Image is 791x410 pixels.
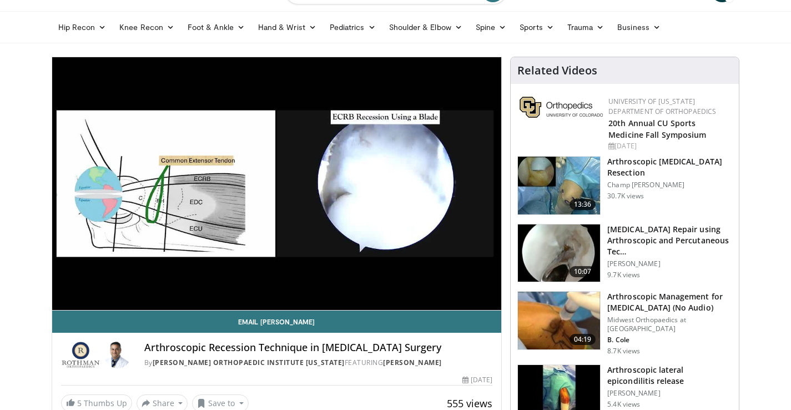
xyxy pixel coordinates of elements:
h3: Arthroscopic [MEDICAL_DATA] Resection [607,156,732,178]
h3: Arthroscopic Management for [MEDICAL_DATA] (No Audio) [607,291,732,313]
a: Email [PERSON_NAME] [52,311,502,333]
a: Hip Recon [52,16,113,38]
a: [PERSON_NAME] [383,358,442,367]
a: Shoulder & Elbow [382,16,469,38]
a: Pediatrics [323,16,382,38]
a: Knee Recon [113,16,181,38]
img: 355603a8-37da-49b6-856f-e00d7e9307d3.png.150x105_q85_autocrop_double_scale_upscale_version-0.2.png [520,97,603,118]
span: 13:36 [570,199,596,210]
img: lat_ep_3.png.150x105_q85_crop-smart_upscale.jpg [518,224,600,282]
a: 04:19 Arthroscopic Management for [MEDICAL_DATA] (No Audio) Midwest Orthopaedics at [GEOGRAPHIC_D... [517,291,732,356]
a: Trauma [561,16,611,38]
a: Business [611,16,667,38]
h3: Arthroscopic lateral epicondilitis release [607,364,732,387]
a: [PERSON_NAME] Orthopaedic Institute [US_STATE] [153,358,345,367]
p: 5.4K views [607,400,640,409]
a: 10:07 [MEDICAL_DATA] Repair using Arthroscopic and Percutaneous Tec… [PERSON_NAME] 9.7K views [517,224,732,283]
h4: Arthroscopic Recession Technique in [MEDICAL_DATA] Surgery [144,342,493,354]
div: By FEATURING [144,358,493,368]
a: Spine [469,16,513,38]
p: 30.7K views [607,192,644,201]
h4: Related Videos [517,64,597,77]
p: Midwest Orthopaedics at [GEOGRAPHIC_DATA] [607,316,732,333]
p: [PERSON_NAME] [607,389,732,398]
p: Champ [PERSON_NAME] [607,181,732,189]
h3: [MEDICAL_DATA] Repair using Arthroscopic and Percutaneous Tec… [607,224,732,257]
p: [PERSON_NAME] [607,259,732,268]
a: Foot & Ankle [181,16,251,38]
p: 8.7K views [607,347,640,356]
img: 1004753_3.png.150x105_q85_crop-smart_upscale.jpg [518,157,600,214]
a: 20th Annual CU Sports Medicine Fall Symposium [608,118,706,140]
span: 10:07 [570,266,596,277]
div: [DATE] [608,141,730,151]
div: [DATE] [462,375,492,385]
img: Avatar [104,342,131,368]
a: Sports [513,16,561,38]
img: 38897_0000_3.png.150x105_q85_crop-smart_upscale.jpg [518,292,600,349]
span: 555 views [447,397,492,410]
a: 13:36 Arthroscopic [MEDICAL_DATA] Resection Champ [PERSON_NAME] 30.7K views [517,156,732,215]
a: Hand & Wrist [251,16,323,38]
span: 04:19 [570,334,596,345]
p: B. Cole [607,336,732,344]
img: Rothman Orthopaedic Institute Florida [61,342,100,368]
a: University of [US_STATE] Department of Orthopaedics [608,97,716,116]
p: 9.7K views [607,271,640,279]
span: 5 [77,398,82,408]
video-js: Video Player [52,57,502,311]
